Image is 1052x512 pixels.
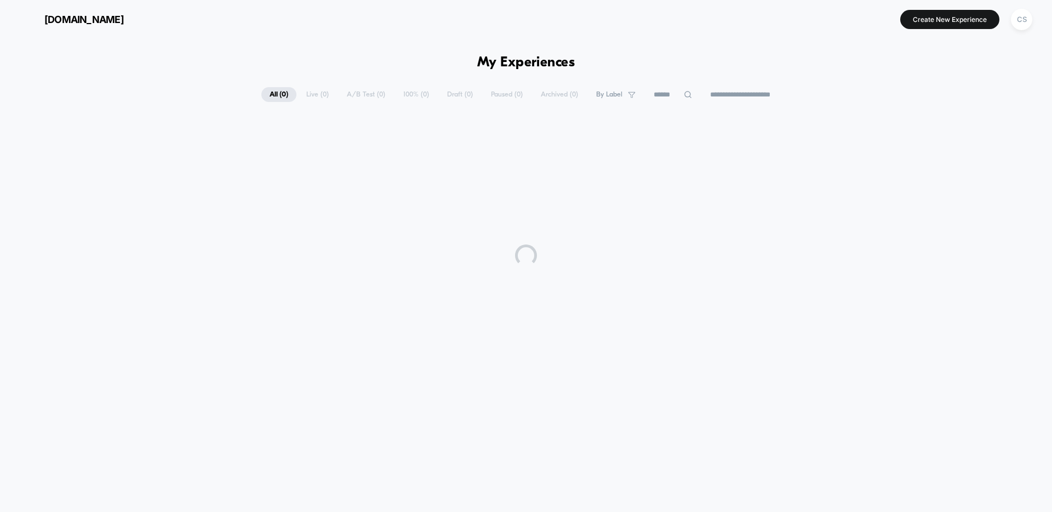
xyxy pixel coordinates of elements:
span: By Label [596,90,622,99]
h1: My Experiences [477,55,575,71]
button: CS [1008,8,1036,31]
button: Create New Experience [900,10,999,29]
span: [DOMAIN_NAME] [44,14,124,25]
div: CS [1011,9,1032,30]
span: All ( 0 ) [261,87,296,102]
button: [DOMAIN_NAME] [16,10,127,28]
